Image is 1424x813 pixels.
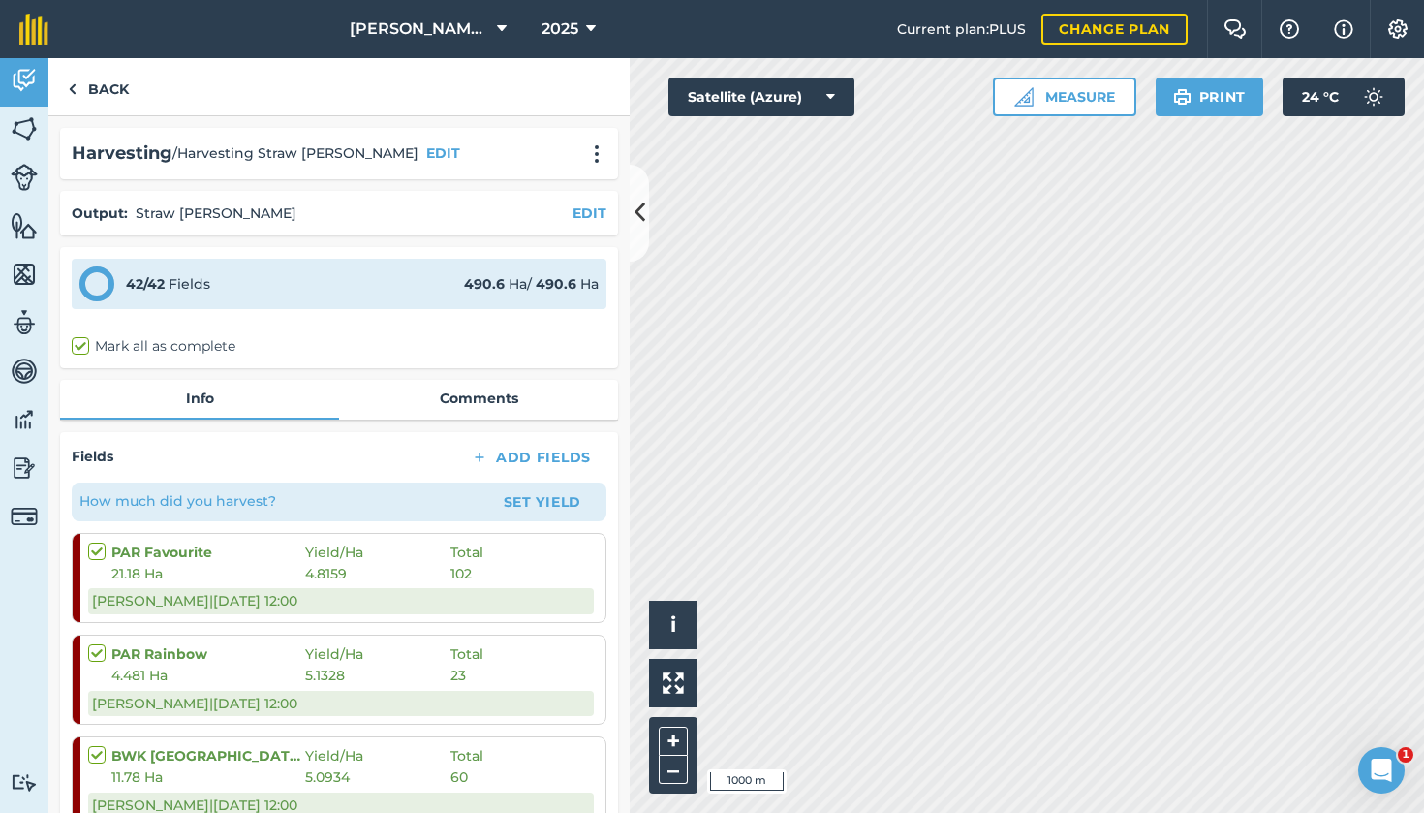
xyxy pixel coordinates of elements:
[11,357,38,386] img: svg+xml;base64,PD94bWwgdmVyc2lvbj0iMS4wIiBlbmNvZGluZz0idXRmLTgiPz4KPCEtLSBHZW5lcmF0b3I6IEFkb2JlIE...
[11,211,38,240] img: svg+xml;base64,PHN2ZyB4bWxucz0iaHR0cDovL3d3dy53My5vcmcvMjAwMC9zdmciIHdpZHRoPSI1NiIgaGVpZ2h0PSI2MC...
[670,612,676,637] span: i
[897,18,1026,40] span: Current plan : PLUS
[305,766,450,788] span: 5.0934
[88,691,594,716] div: [PERSON_NAME] | [DATE] 12:00
[464,275,505,293] strong: 490.6
[48,58,148,115] a: Back
[72,203,128,224] h4: Output :
[111,542,305,563] strong: PAR Favourite
[1223,19,1247,39] img: Two speech bubbles overlapping with the left bubble in the forefront
[1398,747,1413,763] span: 1
[88,588,594,613] div: [PERSON_NAME] | [DATE] 12:00
[126,273,210,295] div: Fields
[72,336,235,357] label: Mark all as complete
[111,745,305,766] strong: BWK [GEOGRAPHIC_DATA] - Field
[111,766,305,788] span: 11.78 Ha
[350,17,489,41] span: [PERSON_NAME] Hayleys Partnership
[1358,747,1405,794] iframe: Intercom live chat
[11,773,38,792] img: svg+xml;base64,PD94bWwgdmVyc2lvbj0iMS4wIiBlbmNvZGluZz0idXRmLTgiPz4KPCEtLSBHZW5lcmF0b3I6IEFkb2JlIE...
[426,142,460,164] button: EDIT
[1354,78,1393,116] img: svg+xml;base64,PD94bWwgdmVyc2lvbj0iMS4wIiBlbmNvZGluZz0idXRmLTgiPz4KPCEtLSBHZW5lcmF0b3I6IEFkb2JlIE...
[172,142,418,164] span: / Harvesting Straw [PERSON_NAME]
[136,203,296,224] p: Straw [PERSON_NAME]
[72,446,113,467] h4: Fields
[305,745,450,766] span: Yield / Ha
[1386,19,1409,39] img: A cog icon
[339,380,618,417] a: Comments
[450,745,483,766] span: Total
[11,260,38,289] img: svg+xml;base64,PHN2ZyB4bWxucz0iaHR0cDovL3d3dy53My5vcmcvMjAwMC9zdmciIHdpZHRoPSI1NiIgaGVpZ2h0PSI2MC...
[536,275,576,293] strong: 490.6
[11,164,38,191] img: svg+xml;base64,PD94bWwgdmVyc2lvbj0iMS4wIiBlbmNvZGluZz0idXRmLTgiPz4KPCEtLSBHZW5lcmF0b3I6IEFkb2JlIE...
[659,727,688,756] button: +
[649,601,697,649] button: i
[450,643,483,665] span: Total
[111,563,305,584] span: 21.18 Ha
[585,144,608,164] img: svg+xml;base64,PHN2ZyB4bWxucz0iaHR0cDovL3d3dy53My5vcmcvMjAwMC9zdmciIHdpZHRoPSIyMCIgaGVpZ2h0PSIyNC...
[1302,78,1339,116] span: 24 ° C
[486,486,599,517] button: Set Yield
[1283,78,1405,116] button: 24 °C
[573,203,606,224] button: EDIT
[305,542,450,563] span: Yield / Ha
[1334,17,1353,41] img: svg+xml;base64,PHN2ZyB4bWxucz0iaHR0cDovL3d3dy53My5vcmcvMjAwMC9zdmciIHdpZHRoPSIxNyIgaGVpZ2h0PSIxNy...
[68,78,77,101] img: svg+xml;base64,PHN2ZyB4bWxucz0iaHR0cDovL3d3dy53My5vcmcvMjAwMC9zdmciIHdpZHRoPSI5IiBoZWlnaHQ9IjI0Ii...
[542,17,578,41] span: 2025
[11,503,38,530] img: svg+xml;base64,PD94bWwgdmVyc2lvbj0iMS4wIiBlbmNvZGluZz0idXRmLTgiPz4KPCEtLSBHZW5lcmF0b3I6IEFkb2JlIE...
[111,665,305,686] span: 4.481 Ha
[450,766,468,788] span: 60
[450,542,483,563] span: Total
[305,665,450,686] span: 5.1328
[450,563,472,584] span: 102
[11,66,38,95] img: svg+xml;base64,PD94bWwgdmVyc2lvbj0iMS4wIiBlbmNvZGluZz0idXRmLTgiPz4KPCEtLSBHZW5lcmF0b3I6IEFkb2JlIE...
[1278,19,1301,39] img: A question mark icon
[464,273,599,295] div: Ha / Ha
[993,78,1136,116] button: Measure
[11,453,38,483] img: svg+xml;base64,PD94bWwgdmVyc2lvbj0iMS4wIiBlbmNvZGluZz0idXRmLTgiPz4KPCEtLSBHZW5lcmF0b3I6IEFkb2JlIE...
[11,405,38,434] img: svg+xml;base64,PD94bWwgdmVyc2lvbj0iMS4wIiBlbmNvZGluZz0idXRmLTgiPz4KPCEtLSBHZW5lcmF0b3I6IEFkb2JlIE...
[11,308,38,337] img: svg+xml;base64,PD94bWwgdmVyc2lvbj0iMS4wIiBlbmNvZGluZz0idXRmLTgiPz4KPCEtLSBHZW5lcmF0b3I6IEFkb2JlIE...
[663,672,684,694] img: Four arrows, one pointing top left, one top right, one bottom right and the last bottom left
[1156,78,1264,116] button: Print
[1173,85,1192,109] img: svg+xml;base64,PHN2ZyB4bWxucz0iaHR0cDovL3d3dy53My5vcmcvMjAwMC9zdmciIHdpZHRoPSIxOSIgaGVpZ2h0PSIyNC...
[455,444,606,471] button: Add Fields
[11,114,38,143] img: svg+xml;base64,PHN2ZyB4bWxucz0iaHR0cDovL3d3dy53My5vcmcvMjAwMC9zdmciIHdpZHRoPSI1NiIgaGVpZ2h0PSI2MC...
[60,380,339,417] a: Info
[126,275,165,293] strong: 42 / 42
[1014,87,1034,107] img: Ruler icon
[1041,14,1188,45] a: Change plan
[19,14,48,45] img: fieldmargin Logo
[305,643,450,665] span: Yield / Ha
[668,78,854,116] button: Satellite (Azure)
[450,665,466,686] span: 23
[111,643,305,665] strong: PAR Rainbow
[79,490,276,512] p: How much did you harvest?
[659,756,688,784] button: –
[305,563,450,584] span: 4.8159
[72,140,172,168] h2: Harvesting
